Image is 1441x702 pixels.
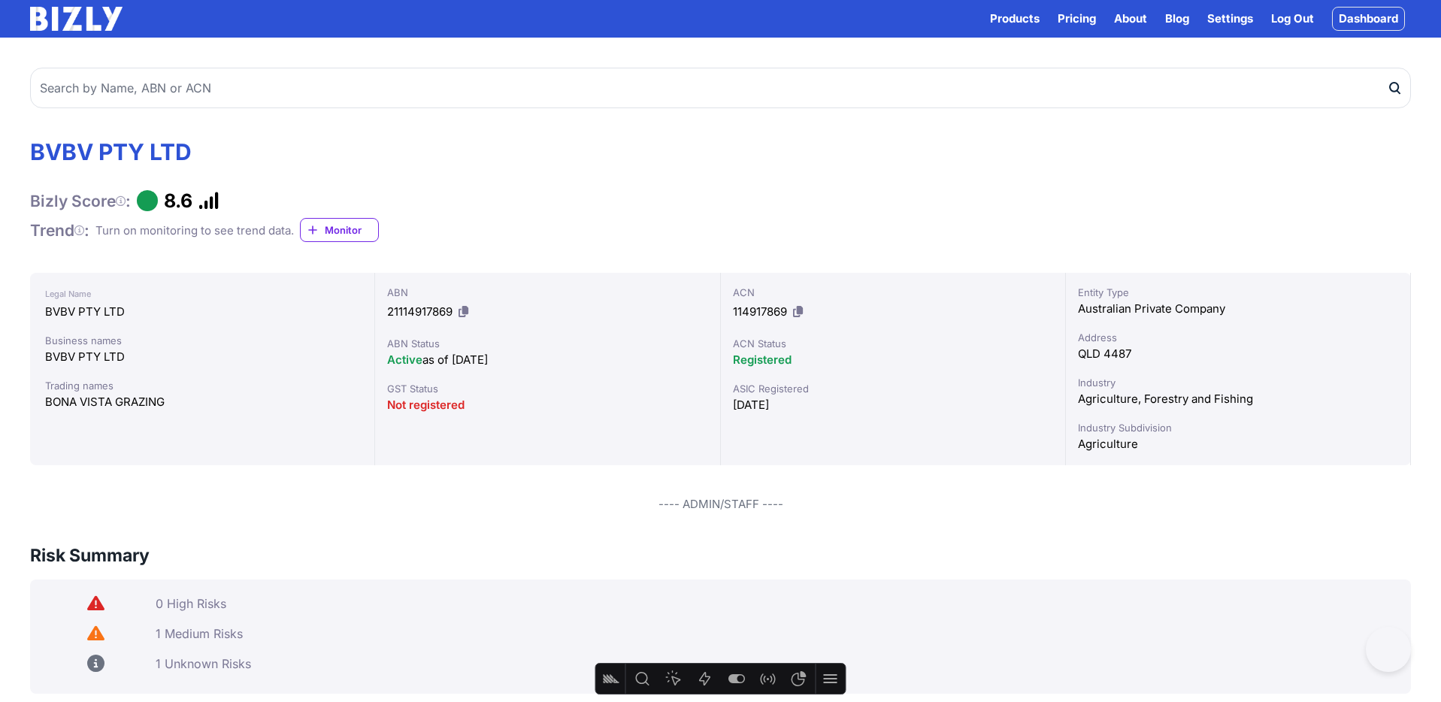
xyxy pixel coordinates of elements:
a: Log Out [1271,10,1314,28]
div: GST Status [387,381,707,396]
span: 21114917869 [387,304,453,319]
div: Business names [45,333,359,348]
div: Turn on monitoring to see trend data. [95,222,294,240]
div: Australian Private Company [1078,300,1398,318]
div: QLD 4487 [1078,345,1398,363]
div: Industry Subdivision [1078,420,1398,435]
button: Products [990,10,1040,28]
div: 1 Unknown Risks [156,656,1399,671]
div: Industry [1078,375,1398,390]
a: Dashboard [1332,7,1405,31]
div: Agriculture, Forestry and Fishing [1078,390,1398,408]
h3: Risk Summary [30,543,150,567]
div: ---- ADMIN/STAFF ---- [30,495,1411,513]
span: Not registered [387,398,465,412]
div: [DATE] [733,396,1053,414]
div: ABN [387,285,707,300]
div: Entity Type [1078,285,1398,300]
div: BVBV PTY LTD [45,348,359,366]
iframe: Toggle Customer Support [1366,627,1411,672]
span: Active [387,353,422,367]
div: BONA VISTA GRAZING [45,393,359,411]
div: Agriculture [1078,435,1398,453]
div: BVBV PTY LTD [45,303,359,321]
a: About [1114,10,1147,28]
div: ABN Status [387,336,707,351]
div: as of [DATE] [387,351,707,369]
div: Trading names [45,378,359,393]
a: Monitor [300,218,379,242]
span: Monitor [325,222,378,238]
div: 0 High Risks [156,596,1399,611]
span: Registered [733,353,792,367]
a: Pricing [1058,10,1096,28]
input: Search by Name, ABN or ACN [30,68,1411,108]
h1: BVBV PTY LTD [30,138,379,165]
span: 114917869 [733,304,787,319]
a: Settings [1207,10,1253,28]
h1: Bizly Score : [30,191,131,211]
div: ACN Status [733,336,1053,351]
div: 1 Medium Risks [156,626,1399,641]
h1: 8.6 [164,189,192,212]
div: Legal Name [45,285,359,303]
div: ASIC Registered [733,381,1053,396]
h1: Trend : [30,220,89,241]
div: ACN [733,285,1053,300]
div: Address [1078,330,1398,345]
a: Blog [1165,10,1189,28]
